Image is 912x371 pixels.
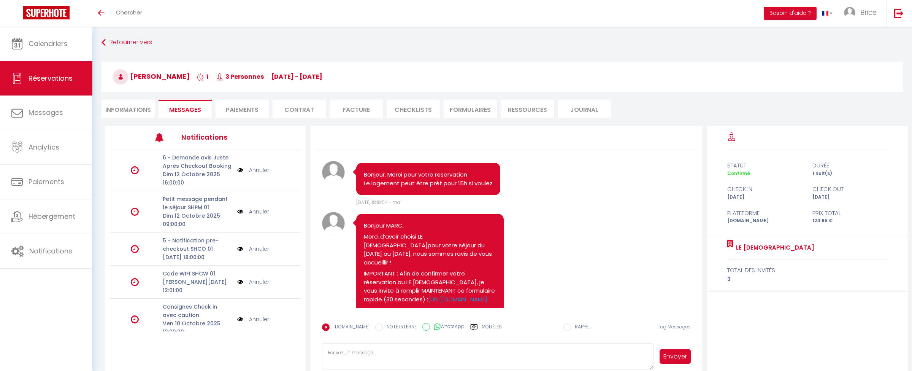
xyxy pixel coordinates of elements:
img: NO IMAGE [237,245,243,253]
img: Super Booking [23,6,70,19]
div: [DATE] [807,194,893,201]
p: IMPORTANT : Afin de confirmer votre réservation au LE [DEMOGRAPHIC_DATA], je vous invite à rempli... [364,269,496,304]
div: check in [722,185,807,194]
span: Réservations [29,73,73,83]
p: Petit message pendant le séjour SHPM 01 [163,195,232,212]
a: Annuler [249,278,269,286]
span: 1 [197,72,209,81]
span: [DATE] - [DATE] [271,72,322,81]
div: Plateforme [722,209,807,218]
li: CHECKLISTS [387,100,440,118]
span: Brice [860,8,877,17]
img: NO IMAGE [237,278,243,286]
span: Merci d’avoir choisi LE [DEMOGRAPHIC_DATA] [364,232,428,249]
pre: Bonjour. Merci pour votre reservation Le logement peut être prêt pour 15h si voulez [364,170,493,188]
div: [DOMAIN_NAME] [722,217,807,225]
div: 124.65 € [807,217,893,225]
h3: Notifications [181,129,261,146]
img: avatar.png [322,161,345,184]
a: LE [DEMOGRAPHIC_DATA] [733,243,814,252]
span: Hébergement [29,212,75,221]
div: durée [807,161,893,170]
span: Messages [29,108,63,117]
p: Consignes Check in avec caution [163,303,232,319]
label: Modèles [482,323,502,337]
img: NO IMAGE [237,207,243,216]
li: Journal [558,100,611,118]
a: Retourner vers [102,36,903,49]
span: [PERSON_NAME] [113,72,190,81]
div: [DATE] [722,194,807,201]
p: Bonjour MARC, [364,221,496,230]
div: Prix total [807,209,893,218]
span: Messages [169,105,201,114]
div: 1 nuit(s) [807,170,893,177]
p: [PERSON_NAME][DATE] 12:01:00 [163,278,232,295]
li: Paiements [216,100,269,118]
img: ... [844,7,855,18]
p: 5 - Notification pre-checkout SHCO 01 [163,236,232,253]
span: [DATE] 18:18:54 - mail [356,199,403,205]
span: Tag Messages [658,323,691,330]
div: total des invités [727,266,888,275]
div: 3 [727,275,888,284]
span: Notifications [29,246,72,256]
p: Ven 10 Octobre 2025 12:00:00 [163,319,232,336]
button: Envoyer [660,349,691,364]
li: FORMULAIRES [444,100,497,118]
img: logout [894,8,904,18]
div: check out [807,185,893,194]
p: Dim 12 Octobre 2025 09:00:00 [163,212,232,228]
span: 3 Personnes [216,72,264,81]
a: Annuler [249,315,269,323]
a: Annuler [249,166,269,174]
label: NOTE INTERNE [383,323,417,332]
div: statut [722,161,807,170]
img: NO IMAGE [237,315,243,323]
p: 6 - Demande avis Juste Après Checkout Booking [163,153,232,170]
label: RAPPEL [571,323,590,332]
li: Informations [102,100,155,118]
img: NO IMAGE [237,166,243,174]
span: Chercher [116,8,142,16]
a: Annuler [249,245,269,253]
span: Paiements [29,177,64,186]
p: Dim 12 Octobre 2025 16:00:00 [163,170,232,187]
label: WhatsApp [430,323,465,331]
img: avatar.png [322,212,345,235]
label: [DOMAIN_NAME] [330,323,370,332]
li: Facture [330,100,383,118]
p: pour votre séjour du [DATE] au [DATE], nous sommes ravis de vous accueillir ! [364,232,496,267]
span: Calendriers [29,39,68,48]
a: [URL][DOMAIN_NAME] [428,295,487,303]
span: Confirmé [727,170,750,177]
p: Code WIFI SHCW 01 [163,269,232,278]
button: Besoin d'aide ? [764,7,817,20]
li: Ressources [501,100,554,118]
a: Annuler [249,207,269,216]
span: Analytics [29,142,59,152]
li: Contrat [273,100,326,118]
p: [DATE] 18:00:00 [163,253,232,261]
